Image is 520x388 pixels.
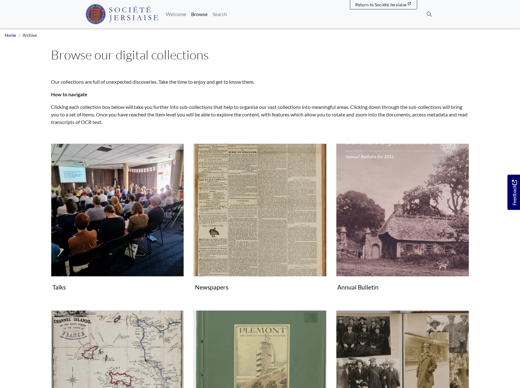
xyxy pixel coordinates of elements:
[193,143,326,277] img: Newspapers
[51,78,469,86] p: Our collections are full of unexpected discoveries. Take the time to enjoy and get to know them.
[23,33,37,38] span: Archive
[336,143,469,277] img: Annual Bulletin
[336,143,469,293] a: Annual Bulletin Annual Bulletin
[5,33,16,38] a: Home
[355,2,407,7] span: Return to Société Jersiaise
[511,180,518,205] span: Feedback
[189,143,331,303] div: Subcollection
[331,143,474,303] div: Subcollection
[86,4,158,24] img: Société Jersiaise
[507,175,520,210] a: Would you like to provide feedback?
[86,3,158,26] a: Société Jersiaise logo
[189,8,210,20] a: Browse
[51,143,184,277] img: Talks
[46,143,189,303] div: Subcollection
[163,8,189,20] a: Welcome
[51,91,87,97] strong: How to navigate
[51,143,184,293] a: Talks Talks
[51,47,469,62] h1: Browse our digital collections
[210,8,230,20] a: Search
[193,143,326,293] a: Newspapers Newspapers
[51,103,469,126] p: Clicking each collection box below will take you further into sub-collections that help to organi...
